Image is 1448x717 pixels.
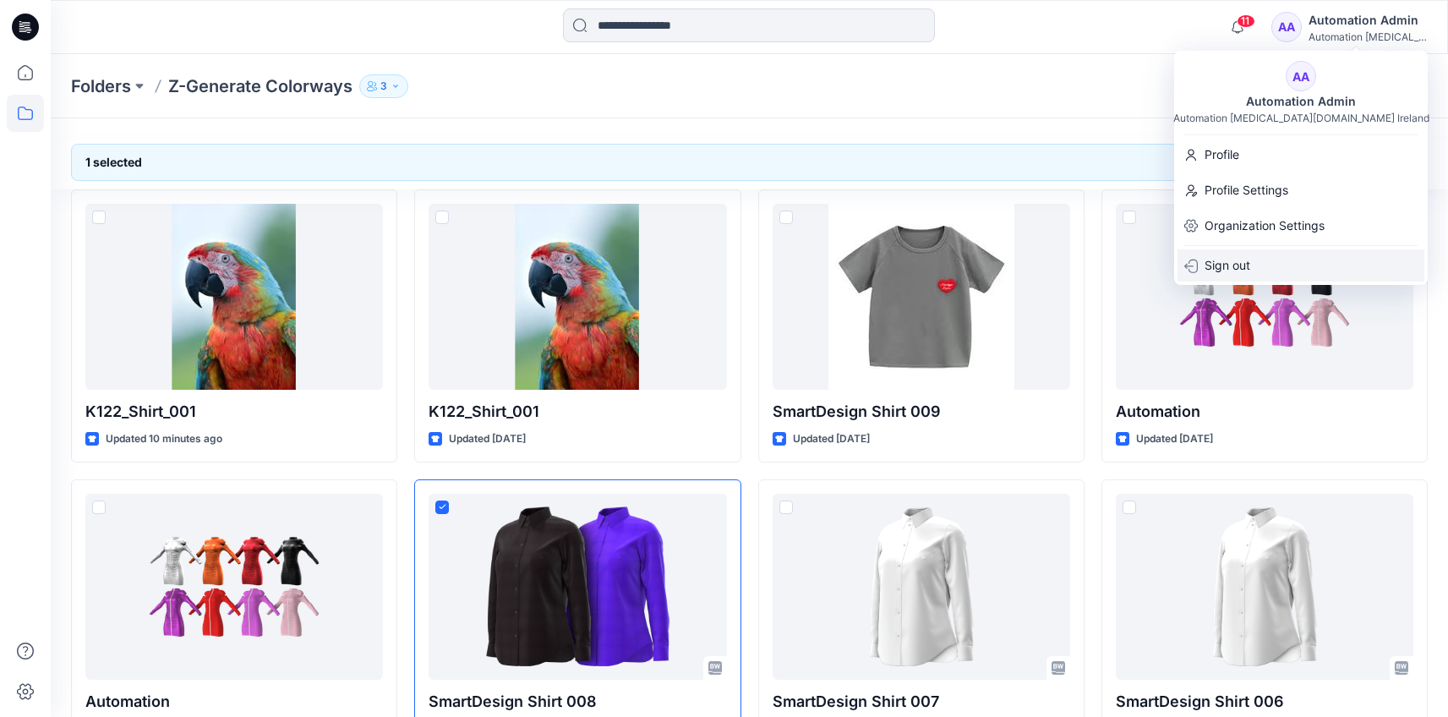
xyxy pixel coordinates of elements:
[106,430,222,448] p: Updated 10 minutes ago
[359,74,408,98] button: 3
[793,430,870,448] p: Updated [DATE]
[1174,139,1428,171] a: Profile
[449,430,526,448] p: Updated [DATE]
[1136,430,1213,448] p: Updated [DATE]
[71,74,131,98] a: Folders
[1271,12,1302,42] div: AA
[1116,690,1413,714] p: SmartDesign Shirt 006
[85,400,383,424] p: K122_Shirt_001
[1237,14,1255,28] span: 11
[773,400,1070,424] p: SmartDesign Shirt 009
[1174,210,1428,242] a: Organization Settings
[773,690,1070,714] p: SmartDesign Shirt 007
[1309,30,1427,43] div: Automation [MEDICAL_DATA]...
[380,77,387,96] p: 3
[1205,210,1325,242] p: Organization Settings
[1174,174,1428,206] a: Profile Settings
[1286,61,1316,91] div: AA
[1116,400,1413,424] p: Automation
[1236,91,1366,112] div: Automation Admin
[1205,174,1288,206] p: Profile Settings
[429,400,726,424] p: K122_Shirt_001
[429,690,726,714] p: SmartDesign Shirt 008
[85,690,383,714] p: Automation
[1205,139,1239,171] p: Profile
[1173,112,1429,124] div: Automation [MEDICAL_DATA][DOMAIN_NAME] Ireland
[85,152,142,172] h6: 1 selected
[1309,10,1427,30] div: Automation Admin
[1205,249,1250,282] p: Sign out
[168,74,352,98] p: Z-Generate Colorways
